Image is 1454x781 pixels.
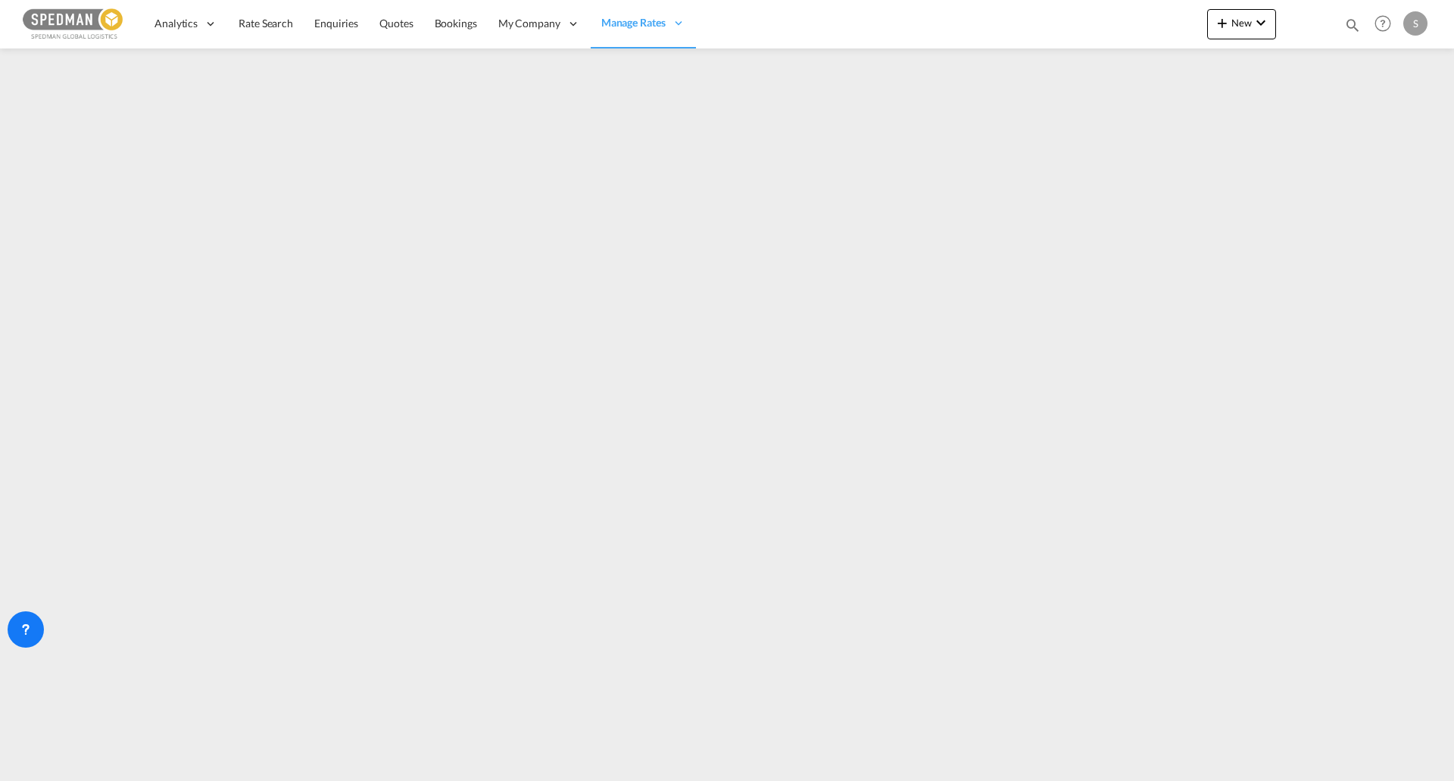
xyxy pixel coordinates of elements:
[601,15,666,30] span: Manage Rates
[1344,17,1361,33] md-icon: icon-magnify
[1403,11,1427,36] div: S
[154,16,198,31] span: Analytics
[239,17,293,30] span: Rate Search
[1213,17,1270,29] span: New
[498,16,560,31] span: My Company
[1344,17,1361,39] div: icon-magnify
[1207,9,1276,39] button: icon-plus 400-fgNewicon-chevron-down
[435,17,477,30] span: Bookings
[1370,11,1396,36] span: Help
[314,17,358,30] span: Enquiries
[1213,14,1231,32] md-icon: icon-plus 400-fg
[11,701,64,758] iframe: Chat
[1370,11,1403,38] div: Help
[1252,14,1270,32] md-icon: icon-chevron-down
[379,17,413,30] span: Quotes
[23,7,125,41] img: c12ca350ff1b11efb6b291369744d907.png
